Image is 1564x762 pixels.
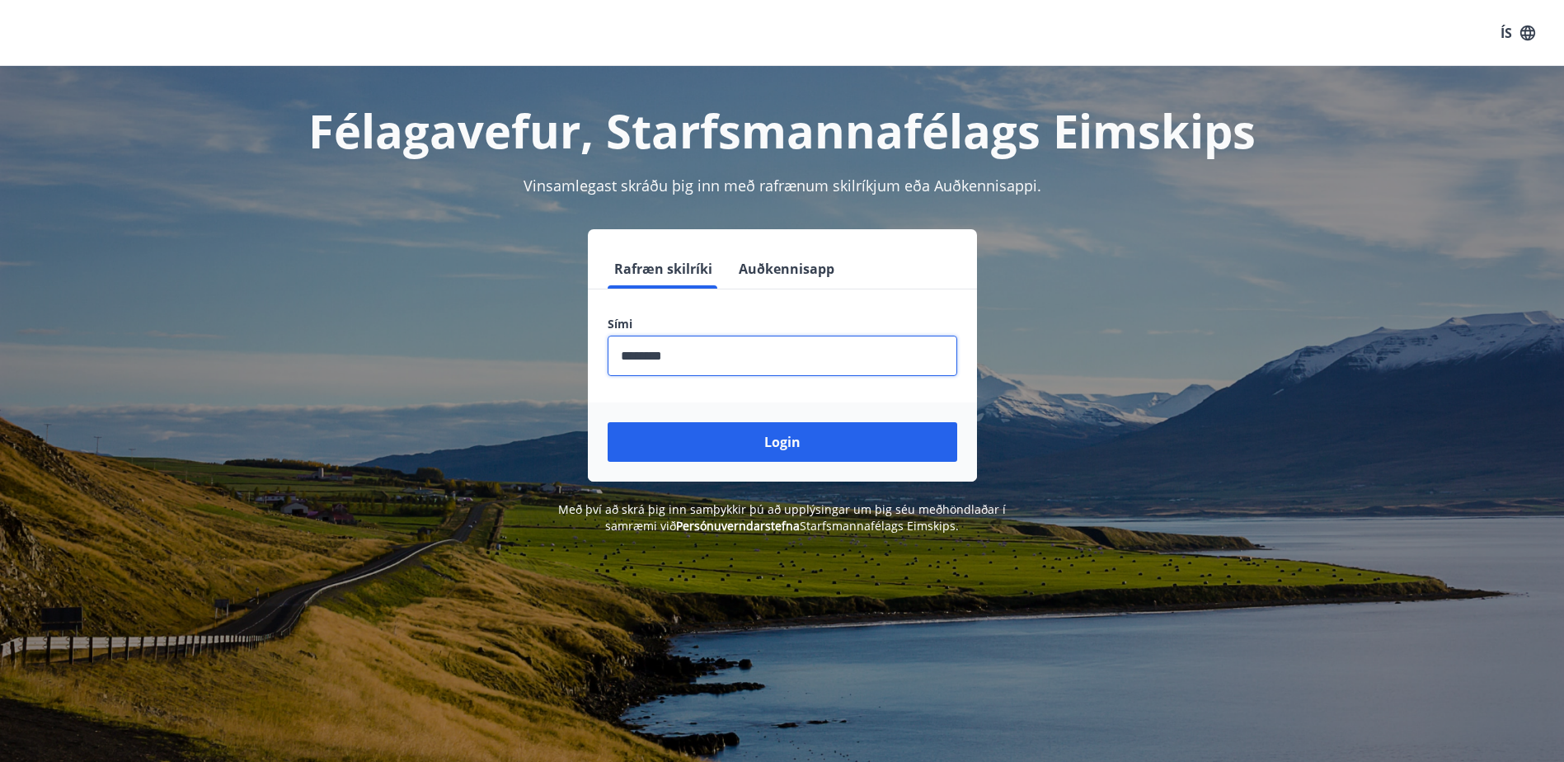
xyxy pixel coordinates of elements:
[608,249,719,289] button: Rafræn skilríki
[524,176,1041,195] span: Vinsamlegast skráðu þig inn með rafrænum skilríkjum eða Auðkennisappi.
[608,316,957,332] label: Sími
[732,249,841,289] button: Auðkennisapp
[209,99,1356,162] h1: Félagavefur, Starfsmannafélags Eimskips
[676,518,800,534] a: Persónuverndarstefna
[558,501,1006,534] span: Með því að skrá þig inn samþykkir þú að upplýsingar um þig séu meðhöndlaðar í samræmi við Starfsm...
[1491,18,1544,48] button: ÍS
[608,422,957,462] button: Login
